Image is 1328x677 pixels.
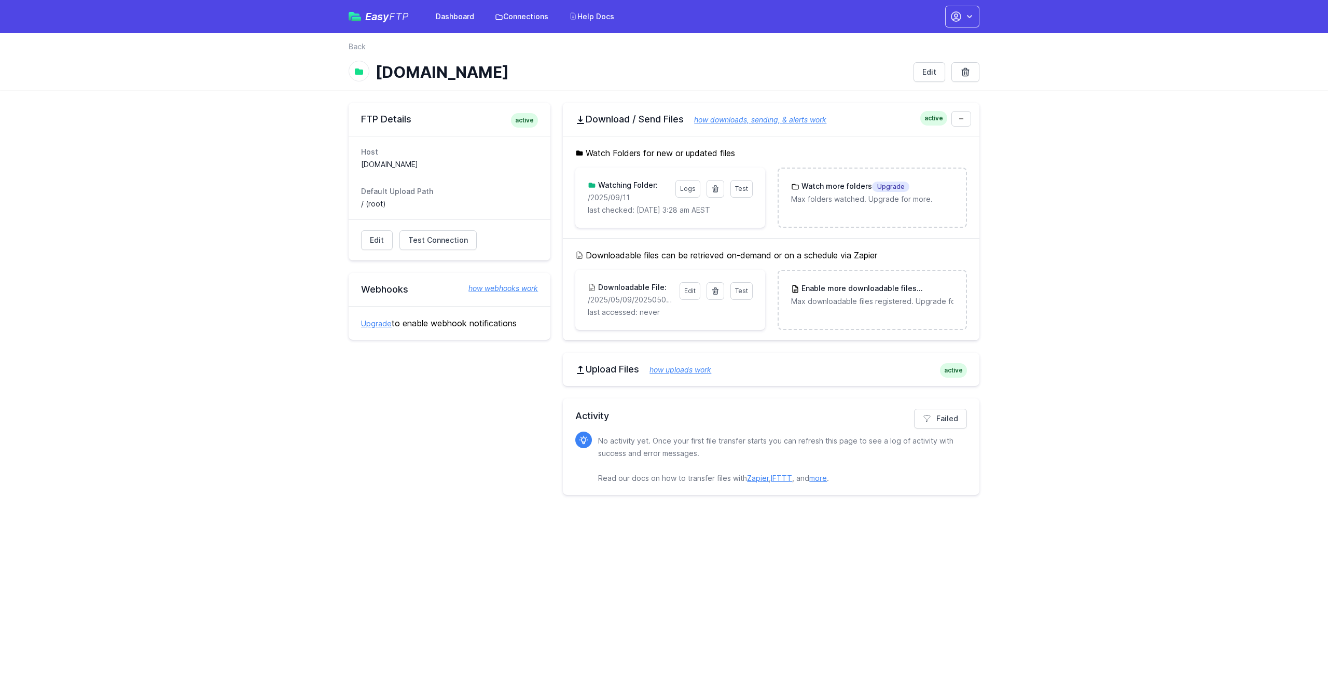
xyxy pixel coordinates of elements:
[376,63,905,81] h1: [DOMAIN_NAME]
[349,12,361,21] img: easyftp_logo.png
[458,283,538,294] a: how webhooks work
[598,435,959,485] p: No activity yet. Once your first file transfer starts you can refresh this page to see a log of a...
[489,7,555,26] a: Connections
[361,283,538,296] h2: Webhooks
[791,296,953,307] p: Max downloadable files registered. Upgrade for more.
[588,295,673,305] p: /2025/05/09/20250509171559_inbound_0422652309_0756011820.mp3
[914,409,967,429] a: Failed
[361,230,393,250] a: Edit
[349,11,409,22] a: EasyFTP
[365,11,409,22] span: Easy
[349,42,979,58] nav: Breadcrumb
[575,147,967,159] h5: Watch Folders for new or updated files
[575,363,967,376] h2: Upload Files
[361,319,392,328] a: Upgrade
[675,180,700,198] a: Logs
[872,182,909,192] span: Upgrade
[408,235,468,245] span: Test Connection
[680,282,700,300] a: Edit
[361,147,538,157] dt: Host
[917,284,954,294] span: Upgrade
[799,181,909,192] h3: Watch more folders
[575,113,967,126] h2: Download / Send Files
[771,474,792,482] a: IFTTT
[361,186,538,197] dt: Default Upload Path
[747,474,769,482] a: Zapier
[735,185,748,192] span: Test
[575,249,967,261] h5: Downloadable files can be retrieved on-demand or on a schedule via Zapier
[588,205,752,215] p: last checked: [DATE] 3:28 am AEST
[596,282,667,293] h3: Downloadable File:
[779,271,966,319] a: Enable more downloadable filesUpgrade Max downloadable files registered. Upgrade for more.
[799,283,953,294] h3: Enable more downloadable files
[596,180,658,190] h3: Watching Folder:
[588,192,669,203] p: /2025/09/11
[361,199,538,209] dd: / (root)
[735,287,748,295] span: Test
[639,365,711,374] a: how uploads work
[575,409,967,423] h2: Activity
[920,111,947,126] span: active
[511,113,538,128] span: active
[349,306,550,340] div: to enable webhook notifications
[430,7,480,26] a: Dashboard
[399,230,477,250] a: Test Connection
[791,194,953,204] p: Max folders watched. Upgrade for more.
[730,282,753,300] a: Test
[361,159,538,170] dd: [DOMAIN_NAME]
[361,113,538,126] h2: FTP Details
[914,62,945,82] a: Edit
[684,115,826,124] a: how downloads, sending, & alerts work
[730,180,753,198] a: Test
[809,474,827,482] a: more
[563,7,620,26] a: Help Docs
[940,363,967,378] span: active
[588,307,752,317] p: last accessed: never
[389,10,409,23] span: FTP
[349,42,366,52] a: Back
[779,169,966,217] a: Watch more foldersUpgrade Max folders watched. Upgrade for more.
